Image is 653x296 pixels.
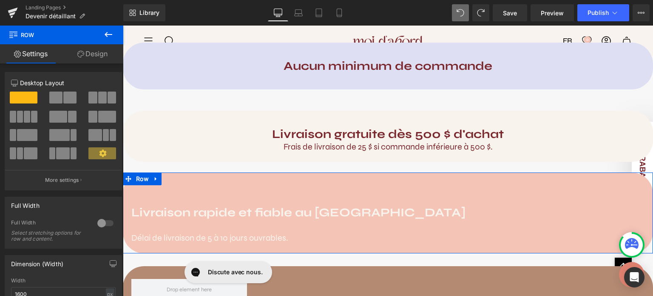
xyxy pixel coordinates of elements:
[268,4,288,21] a: Desktop
[531,4,574,21] a: Preview
[633,4,650,21] button: More
[9,26,94,44] span: Row
[11,147,28,160] span: Row
[62,44,123,63] a: Design
[9,207,165,218] span: Délai de livraison de 5 à 10 jours ouvrables.
[309,4,329,21] a: Tablet
[624,267,644,287] div: Open Intercom Messenger
[149,101,381,116] b: Livraison gratuite dès 500 $ d'achat
[11,197,40,209] div: Full Width
[26,4,123,11] a: Landing Pages
[11,219,89,228] div: Full Width
[541,9,564,17] span: Preview
[452,4,469,21] button: Undo
[11,230,88,242] div: Select stretching options for row and content.
[26,13,76,20] span: Devenir détaillant
[139,9,159,17] span: Library
[45,176,79,184] p: More settings
[9,180,343,194] strong: Livraison rapide et fiable au [GEOGRAPHIC_DATA]
[11,78,116,87] p: Desktop Layout
[161,116,370,126] span: Frais de livraison de 25 $ si commande inférieure à 500 $.
[161,33,369,48] b: Aucun minimum de commande
[57,233,152,261] iframe: Gorgias live chat messenger
[28,147,39,160] a: Expand / Collapse
[503,9,517,17] span: Save
[588,9,609,16] span: Publish
[123,4,165,21] a: New Library
[329,4,349,21] a: Mobile
[11,278,116,284] div: Width
[577,4,629,21] button: Publish
[288,4,309,21] a: Laptop
[472,4,489,21] button: Redo
[11,256,63,267] div: Dimension (Width)
[496,236,522,262] iframe: Button to open loyalty program pop-up
[5,170,122,190] button: More settings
